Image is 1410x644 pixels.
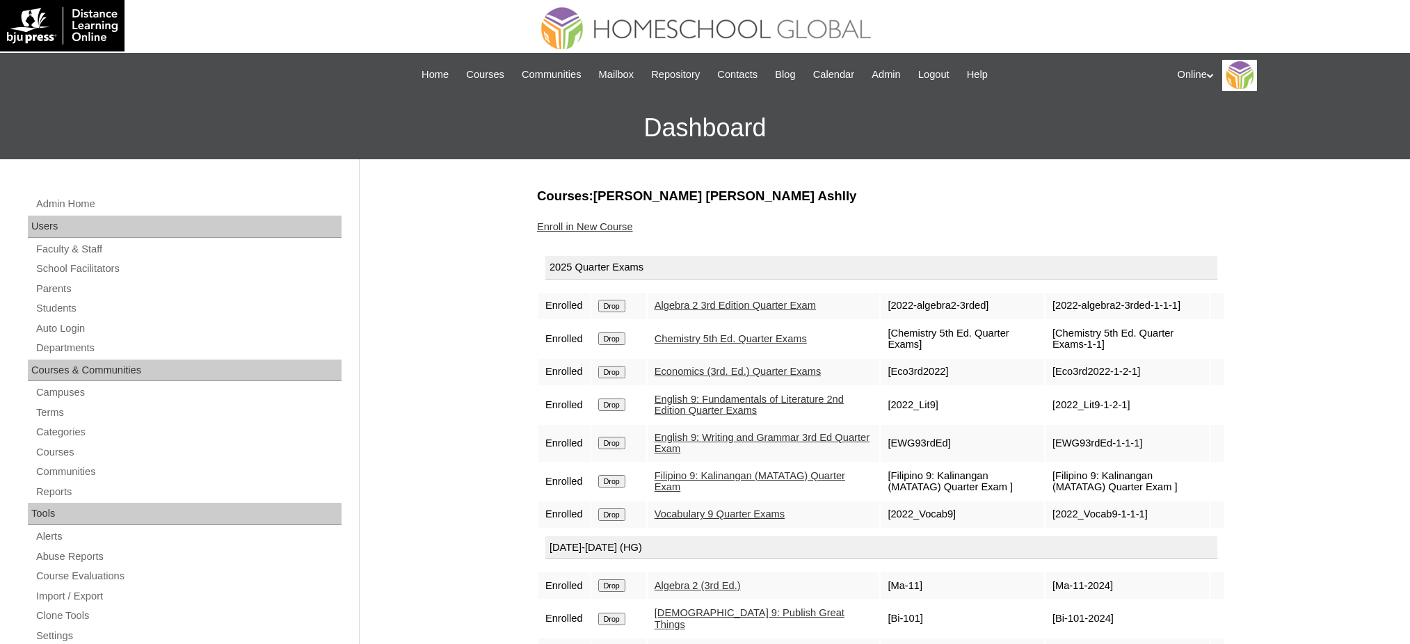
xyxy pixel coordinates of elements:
[1046,321,1209,357] td: [Chemistry 5th Ed. Quarter Exams-1-1]
[655,470,845,493] a: Filipino 9: Kalinangan (MATATAG) Quarter Exam
[7,7,118,45] img: logo-white.png
[911,67,956,83] a: Logout
[7,97,1403,159] h3: Dashboard
[881,387,1044,424] td: [2022_Lit9]
[881,359,1044,385] td: [Eco3rd2022]
[768,67,802,83] a: Blog
[537,221,633,232] a: Enroll in New Course
[775,67,795,83] span: Blog
[35,548,342,565] a: Abuse Reports
[1046,600,1209,637] td: [Bi-101-2024]
[459,67,511,83] a: Courses
[651,67,700,83] span: Repository
[35,463,342,481] a: Communities
[35,280,342,298] a: Parents
[655,333,807,344] a: Chemistry 5th Ed. Quarter Exams
[655,432,870,455] a: English 9: Writing and Grammar 3rd Ed Quarter Exam
[35,241,342,258] a: Faculty & Staff
[538,425,590,462] td: Enrolled
[466,67,504,83] span: Courses
[35,424,342,441] a: Categories
[881,293,1044,319] td: [2022-algebra2-3rded]
[592,67,641,83] a: Mailbox
[515,67,588,83] a: Communities
[655,508,785,520] a: Vocabulary 9 Quarter Exams
[655,394,844,417] a: English 9: Fundamentals of Literature 2nd Edition Quarter Exams
[598,613,625,625] input: Drop
[1046,387,1209,424] td: [2022_Lit9-1-2-1]
[881,572,1044,599] td: [Ma-11]
[1178,60,1397,91] div: Online
[1046,463,1209,500] td: [Filipino 9: Kalinangan (MATATAG) Quarter Exam ]
[538,359,590,385] td: Enrolled
[967,67,988,83] span: Help
[422,67,449,83] span: Home
[1046,501,1209,528] td: [2022_Vocab9-1-1-1]
[655,366,821,377] a: Economics (3rd. Ed.) Quarter Exams
[28,360,342,382] div: Courses & Communities
[599,67,634,83] span: Mailbox
[1046,572,1209,599] td: [Ma-11-2024]
[35,483,342,501] a: Reports
[35,339,342,357] a: Departments
[655,607,844,630] a: [DEMOGRAPHIC_DATA] 9: Publish Great Things
[35,444,342,461] a: Courses
[538,572,590,599] td: Enrolled
[35,300,342,317] a: Students
[598,437,625,449] input: Drop
[538,293,590,319] td: Enrolled
[655,580,741,591] a: Algebra 2 (3rd Ed.)
[598,366,625,378] input: Drop
[598,332,625,345] input: Drop
[538,463,590,500] td: Enrolled
[35,195,342,213] a: Admin Home
[865,67,908,83] a: Admin
[28,216,342,238] div: Users
[881,463,1044,500] td: [Filipino 9: Kalinangan (MATATAG) Quarter Exam ]
[1046,293,1209,319] td: [2022-algebra2-3rded-1-1-1]
[35,384,342,401] a: Campuses
[545,256,1217,280] div: 2025 Quarter Exams
[522,67,582,83] span: Communities
[538,321,590,357] td: Enrolled
[806,67,861,83] a: Calendar
[872,67,901,83] span: Admin
[35,404,342,421] a: Terms
[545,536,1217,560] div: [DATE]-[DATE] (HG)
[35,260,342,277] a: School Facilitators
[598,399,625,411] input: Drop
[655,300,816,311] a: Algebra 2 3rd Edition Quarter Exam
[35,567,342,585] a: Course Evaluations
[35,528,342,545] a: Alerts
[881,321,1044,357] td: [Chemistry 5th Ed. Quarter Exams]
[598,508,625,521] input: Drop
[598,300,625,312] input: Drop
[537,187,1226,205] h3: Courses:[PERSON_NAME] [PERSON_NAME] Ashlly
[35,320,342,337] a: Auto Login
[415,67,456,83] a: Home
[960,67,995,83] a: Help
[538,501,590,528] td: Enrolled
[598,579,625,592] input: Drop
[881,501,1044,528] td: [2022_Vocab9]
[644,67,707,83] a: Repository
[881,425,1044,462] td: [EWG93rdEd]
[28,503,342,525] div: Tools
[35,607,342,625] a: Clone Tools
[710,67,764,83] a: Contacts
[538,387,590,424] td: Enrolled
[1222,60,1257,91] img: Online Academy
[918,67,950,83] span: Logout
[717,67,758,83] span: Contacts
[813,67,854,83] span: Calendar
[1046,359,1209,385] td: [Eco3rd2022-1-2-1]
[35,588,342,605] a: Import / Export
[598,475,625,488] input: Drop
[1046,425,1209,462] td: [EWG93rdEd-1-1-1]
[881,600,1044,637] td: [Bi-101]
[538,600,590,637] td: Enrolled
